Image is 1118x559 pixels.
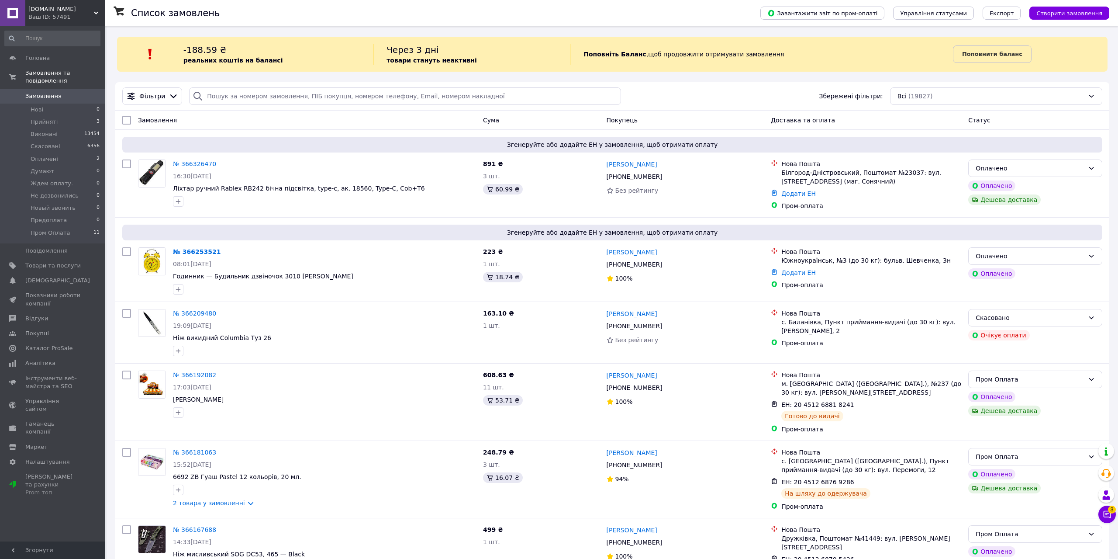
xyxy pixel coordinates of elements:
[1021,9,1109,16] a: Створити замовлення
[173,473,301,480] span: 6692 ZB Гуаш Pastel 12 кольорів, 20 мл.
[138,160,166,187] img: Фото товару
[607,462,663,469] span: [PHONE_NUMBER]
[173,372,216,378] a: № 366192082
[583,51,646,58] b: Поповніть Баланс
[1108,506,1116,514] span: 3
[25,458,70,466] span: Налаштування
[607,248,657,257] a: [PERSON_NAME]
[183,57,283,64] b: реальних коштів на балансі
[781,379,961,397] div: м. [GEOGRAPHIC_DATA] ([GEOGRAPHIC_DATA].), №237 (до 30 кг): вул. [PERSON_NAME][STREET_ADDRESS]
[607,261,663,268] span: [PHONE_NUMBER]
[483,173,500,180] span: 3 шт.
[173,551,305,558] a: Ніж мисливський SOG DC53, 465 — Black
[607,371,657,380] a: [PERSON_NAME]
[138,371,166,398] img: Фото товару
[138,247,166,275] a: Фото товару
[173,500,245,507] a: 2 товара у замовленні
[97,204,100,212] span: 0
[173,384,211,391] span: 17:03[DATE]
[483,538,500,545] span: 1 шт.
[483,117,499,124] span: Cума
[968,268,1015,279] div: Оплачено
[93,229,100,237] span: 11
[968,117,990,124] span: Статус
[87,142,100,150] span: 6356
[607,323,663,330] span: [PHONE_NUMBER]
[607,448,657,457] a: [PERSON_NAME]
[173,396,224,403] a: [PERSON_NAME]
[138,448,166,476] img: Фото товару
[173,273,353,280] span: Годинник — Будильник дзвіночок 3010 [PERSON_NAME]
[25,262,81,270] span: Товари та послуги
[483,384,504,391] span: 11 шт.
[173,334,271,341] a: Ніж викидний Columbia Туз 26
[31,204,76,212] span: Новый звонить
[138,371,166,399] a: Фото товару
[138,309,166,337] img: Фото товару
[28,5,94,13] span: ToysKiev.com.ua
[968,406,1041,416] div: Дешева доставка
[771,117,835,124] span: Доставка та оплата
[968,392,1015,402] div: Оплачено
[781,256,961,265] div: Южноукраїнськ, №3 (до 30 кг): бульв. Шевченка, 3н
[31,106,43,114] span: Нові
[483,160,503,167] span: 891 ₴
[139,92,165,101] span: Фільтри
[781,401,854,408] span: ЕН: 20 4512 6881 8241
[615,476,629,483] span: 94%
[31,167,54,175] span: Думают
[781,201,961,210] div: Пром-оплата
[386,45,439,55] span: Через 3 дні
[97,216,100,224] span: 0
[1029,7,1109,20] button: Створити замовлення
[607,309,657,318] a: [PERSON_NAME]
[25,359,55,367] span: Аналітика
[781,448,961,457] div: Нова Пошта
[31,130,58,138] span: Виконані
[31,180,73,187] span: Ждем оплату.
[173,185,425,192] span: Ліхтар ручний Rablex RB242 бічна підсвітка, type-c, ак. 18560, Type-C, Cob+T6
[138,525,166,553] a: Фото товару
[25,292,81,307] span: Показники роботи компанії
[781,502,961,511] div: Пром-оплата
[781,457,961,474] div: с. [GEOGRAPHIC_DATA] ([GEOGRAPHIC_DATA].), Пункт приймання-видачі (до 30 кг): вул. Перемоги, 12
[25,92,62,100] span: Замовлення
[968,546,1015,557] div: Оплачено
[31,118,58,126] span: Прийняті
[615,187,659,194] span: Без рейтингу
[483,272,523,282] div: 18.74 ₴
[893,7,974,20] button: Управління статусами
[607,160,657,169] a: [PERSON_NAME]
[97,180,100,187] span: 0
[173,461,211,468] span: 15:52[DATE]
[607,173,663,180] span: [PHONE_NUMBER]
[908,93,932,100] span: (19827)
[84,130,100,138] span: 13454
[97,118,100,126] span: 3
[781,318,961,335] div: с. Баланівка, Пункт приймання-видачі (до 30 кг): вул. [PERSON_NAME], 2
[976,529,1084,539] div: Пром Оплата
[483,526,503,533] span: 499 ₴
[144,48,157,61] img: :exclamation:
[781,534,961,552] div: Дружківка, Поштомат №41449: вул. [PERSON_NAME][STREET_ADDRESS]
[897,92,907,101] span: Всі
[97,106,100,114] span: 0
[173,173,211,180] span: 16:30[DATE]
[962,51,1022,57] b: Поповнити баланс
[976,452,1084,462] div: Пром Оплата
[173,260,211,267] span: 08:01[DATE]
[173,248,221,255] a: № 366253521
[138,117,177,124] span: Замовлення
[615,337,659,344] span: Без рейтингу
[31,142,60,150] span: Скасовані
[607,117,638,124] span: Покупець
[968,483,1041,493] div: Дешева доставка
[483,260,500,267] span: 1 шт.
[126,140,1099,149] span: Згенеруйте або додайте ЕН у замовлення, щоб отримати оплату
[483,461,500,468] span: 3 шт.
[138,248,166,275] img: Фото товару
[25,69,105,85] span: Замовлення та повідомлення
